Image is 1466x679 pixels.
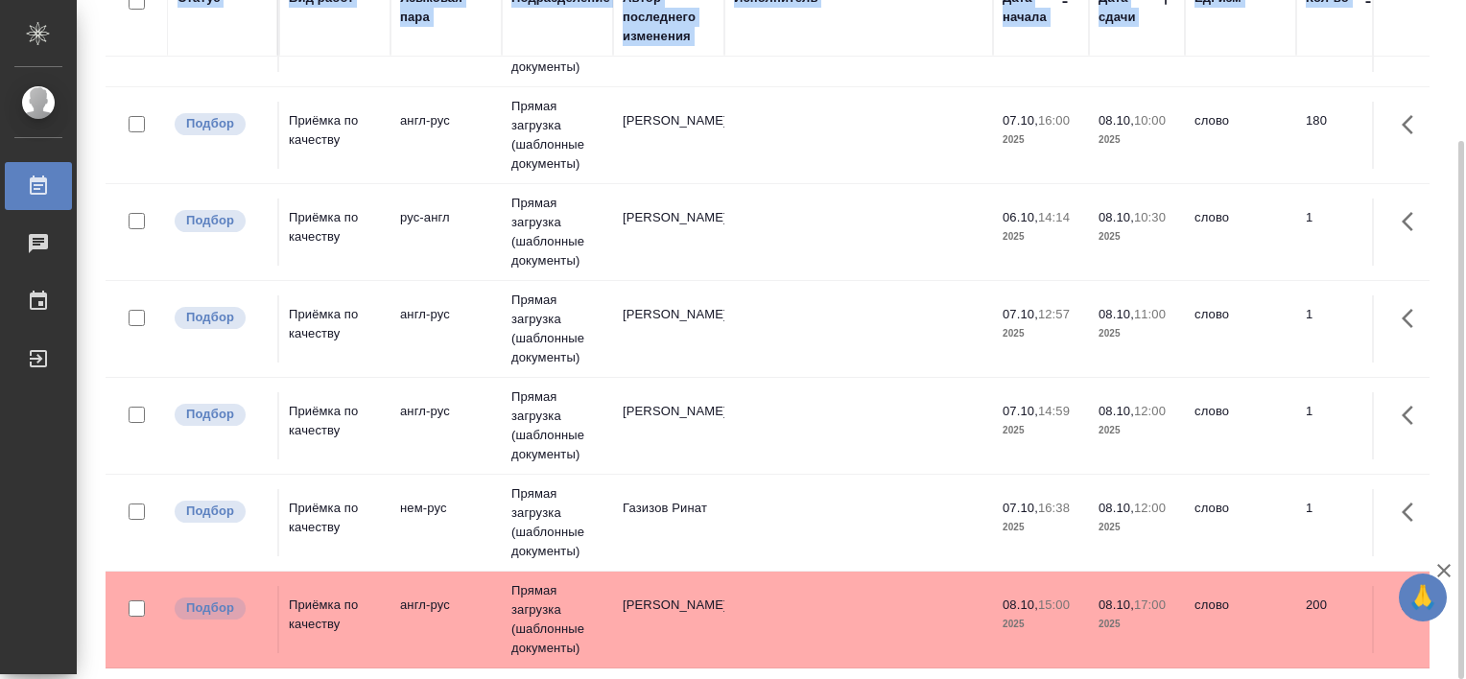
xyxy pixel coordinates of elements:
td: англ-рус [390,102,502,169]
div: Можно подбирать исполнителей [173,596,268,621]
p: 2025 [1099,227,1175,246]
p: 07.10, [1003,501,1038,515]
td: слово [1185,586,1296,653]
p: 08.10, [1099,597,1134,612]
div: Можно подбирать исполнителей [173,499,268,525]
p: 17:00 [1134,597,1166,612]
p: Приёмка по качеству [289,402,381,440]
td: слово [1185,199,1296,266]
button: Здесь прячутся важные кнопки [1390,586,1436,632]
p: 2025 [1099,324,1175,343]
div: Можно подбирать исполнителей [173,402,268,428]
p: 14:59 [1038,404,1070,418]
p: Подбор [186,114,234,133]
p: 2025 [1099,130,1175,150]
td: слово [1185,102,1296,169]
td: 200 [1296,586,1392,653]
p: Приёмка по качеству [289,305,381,343]
p: Приёмка по качеству [289,499,381,537]
p: Подбор [186,211,234,230]
p: 2025 [1003,615,1079,634]
td: рус-англ [390,199,502,266]
p: 12:00 [1134,501,1166,515]
p: 12:00 [1134,404,1166,418]
p: 16:38 [1038,501,1070,515]
td: англ-рус [390,392,502,459]
p: 08.10, [1099,113,1134,128]
p: 16:00 [1038,113,1070,128]
div: Можно подбирать исполнителей [173,111,268,137]
button: Здесь прячутся важные кнопки [1390,489,1436,535]
td: 1 [1296,392,1392,459]
p: 2025 [1003,227,1079,246]
p: 2025 [1099,518,1175,537]
p: 06.10, [1003,210,1038,224]
td: Прямая загрузка (шаблонные документы) [502,281,613,377]
td: [PERSON_NAME] [613,199,724,266]
p: 07.10, [1003,404,1038,418]
td: слово [1185,295,1296,363]
p: 14:14 [1038,210,1070,224]
td: слово [1185,392,1296,459]
p: 2025 [1099,421,1175,440]
button: Здесь прячутся важные кнопки [1390,102,1436,148]
p: 08.10, [1003,597,1038,612]
td: 180 [1296,102,1392,169]
td: Прямая загрузка (шаблонные документы) [502,87,613,183]
p: 2025 [1099,615,1175,634]
button: 🙏 [1399,574,1447,621]
td: нем-рус [390,489,502,556]
p: Приёмка по качеству [289,596,381,634]
td: 1 [1296,199,1392,266]
td: [PERSON_NAME] [613,586,724,653]
p: 10:00 [1134,113,1166,128]
td: англ-рус [390,295,502,363]
p: 2025 [1003,324,1079,343]
td: [PERSON_NAME] [613,295,724,363]
p: 2025 [1003,130,1079,150]
div: Можно подбирать исполнителей [173,208,268,234]
td: Прямая загрузка (шаблонные документы) [502,572,613,667]
p: 10:30 [1134,210,1166,224]
td: англ-рус [390,586,502,653]
p: 08.10, [1099,501,1134,515]
td: [PERSON_NAME] [613,392,724,459]
td: 1 [1296,295,1392,363]
td: [PERSON_NAME] [613,102,724,169]
td: Прямая загрузка (шаблонные документы) [502,475,613,571]
button: Здесь прячутся важные кнопки [1390,199,1436,245]
p: 11:00 [1134,307,1166,321]
p: Приёмка по качеству [289,111,381,150]
p: 08.10, [1099,210,1134,224]
p: Подбор [186,405,234,424]
div: Можно подбирать исполнителей [173,305,268,331]
td: Газизов Ринат [613,489,724,556]
p: 08.10, [1099,404,1134,418]
p: 08.10, [1099,307,1134,321]
button: Здесь прячутся важные кнопки [1390,295,1436,341]
p: 2025 [1003,518,1079,537]
td: Прямая загрузка (шаблонные документы) [502,378,613,474]
p: 15:00 [1038,597,1070,612]
td: Прямая загрузка (шаблонные документы) [502,184,613,280]
p: Подбор [186,308,234,327]
td: 1 [1296,489,1392,556]
button: Здесь прячутся важные кнопки [1390,392,1436,438]
td: слово [1185,489,1296,556]
p: 2025 [1003,421,1079,440]
span: 🙏 [1407,577,1439,618]
p: Подбор [186,598,234,618]
p: 07.10, [1003,113,1038,128]
p: Подбор [186,502,234,521]
p: 07.10, [1003,307,1038,321]
p: 12:57 [1038,307,1070,321]
p: Приёмка по качеству [289,208,381,246]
